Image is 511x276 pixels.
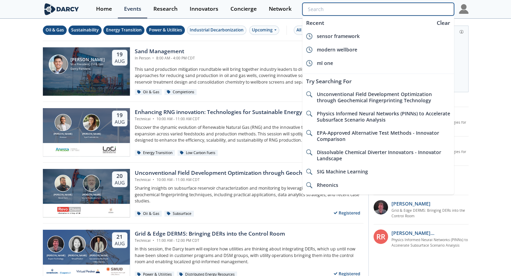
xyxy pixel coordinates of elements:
[96,6,112,12] div: Home
[306,47,312,53] img: icon
[316,91,432,104] span: Unconventional Field Development Optimization through Geochemical Fingerprinting Technology
[316,168,368,175] span: SIG Machine Learning
[302,75,454,88] div: Try Searching For
[316,33,359,39] span: sensor framework
[153,6,178,12] div: Research
[459,4,469,14] img: Profile
[316,110,450,123] span: Physics Informed Neural Networks (PINNs) to Accelerate Subsurface Scenario Analysis
[306,60,312,66] img: icon
[316,130,439,142] span: EPA-Approved Alternative Test Methods - Innovator Comparison
[306,111,312,117] img: icon
[434,19,453,27] div: Clear
[316,60,333,66] span: ml one
[43,3,81,15] img: logo-wide.svg
[124,6,141,12] div: Events
[302,3,454,16] input: Advanced Search
[306,169,312,175] img: icon
[306,91,312,97] img: icon
[306,149,312,155] img: icon
[316,182,338,188] span: Rheonics
[316,149,441,162] span: Dissolvable Chemical Diverter Innovators - Innovator Landscape
[306,182,312,188] img: icon
[190,6,218,12] div: Innovators
[306,33,312,39] img: icon
[302,17,433,29] div: Recent
[316,46,357,53] span: modern wellbore
[269,6,292,12] div: Network
[230,6,257,12] div: Concierge
[306,130,312,136] img: icon
[482,248,504,269] iframe: chat widget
